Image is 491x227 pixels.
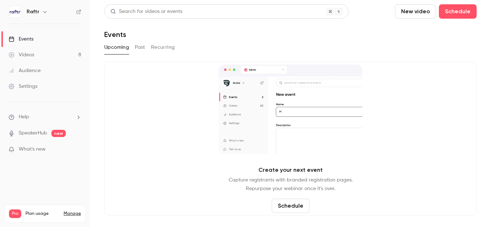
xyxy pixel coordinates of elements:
[135,42,145,53] button: Past
[19,146,46,153] span: What's new
[9,113,81,121] li: help-dropdown-opener
[19,113,29,121] span: Help
[395,4,436,19] button: New video
[439,4,477,19] button: Schedule
[9,36,33,43] div: Events
[9,67,41,74] div: Audience
[9,83,37,90] div: Settings
[151,42,175,53] button: Recurring
[104,42,129,53] button: Upcoming
[104,30,126,39] h1: Events
[19,129,47,137] a: SpeakerHub
[51,130,66,137] span: new
[229,176,353,193] p: Capture registrants with branded registration pages. Repurpose your webinar once it's over.
[110,8,182,15] div: Search for videos or events
[258,166,323,174] p: Create your next event
[9,209,21,218] span: Pro
[27,8,39,15] h6: Raftr
[64,211,81,217] a: Manage
[9,6,20,18] img: Raftr
[272,199,309,213] button: Schedule
[9,51,34,58] div: Videos
[26,211,59,217] span: Plan usage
